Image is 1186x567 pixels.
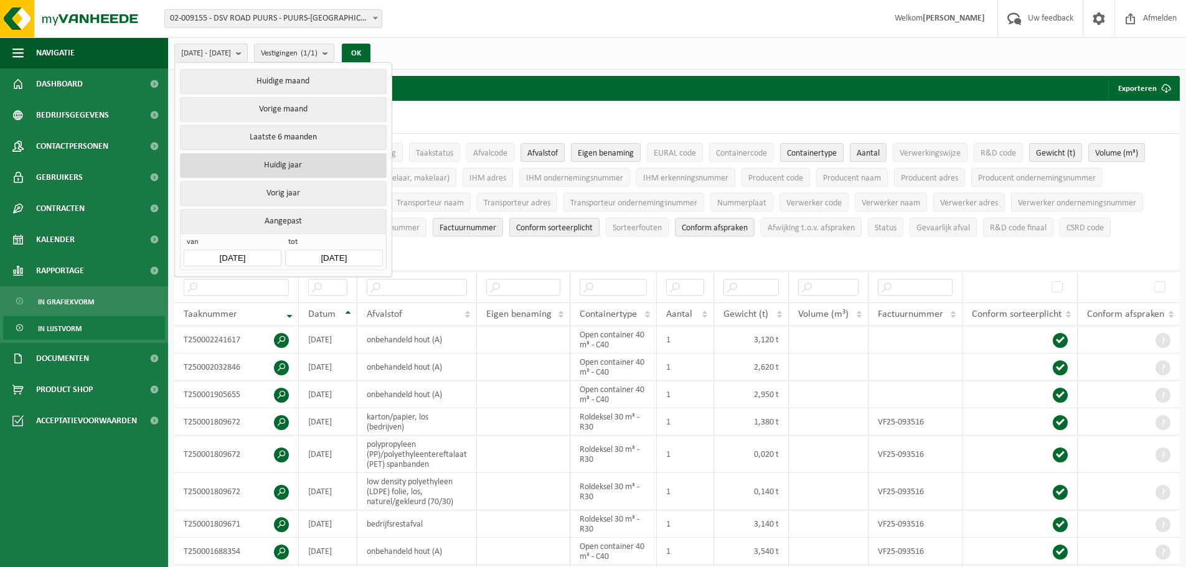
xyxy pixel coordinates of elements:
span: Taakstatus [416,149,453,158]
span: Contactpersonen [36,131,108,162]
span: IHM adres [469,174,506,183]
span: Verwerker adres [940,199,998,208]
span: Verwerker naam [862,199,920,208]
td: VF25-093516 [868,436,962,473]
button: TaakstatusTaakstatus: Activate to sort [409,143,460,162]
span: Gewicht (t) [723,309,768,319]
span: Factuurnummer [440,223,496,233]
span: IHM erkenningsnummer [643,174,728,183]
td: [DATE] [299,538,357,565]
button: ContainercodeContainercode: Activate to sort [709,143,774,162]
button: IHM erkenningsnummerIHM erkenningsnummer: Activate to sort [636,168,735,187]
span: IHM ondernemingsnummer [526,174,623,183]
span: Sorteerfouten [613,223,662,233]
button: Gewicht (t)Gewicht (t): Activate to sort [1029,143,1082,162]
span: CSRD code [1066,223,1104,233]
td: 1 [657,354,714,381]
span: Eigen benaming [578,149,634,158]
td: 2,950 t [714,381,789,408]
button: Gevaarlijk afval : Activate to sort [910,218,977,237]
button: CSRD codeCSRD code: Activate to sort [1060,218,1111,237]
td: 1,380 t [714,408,789,436]
span: Transporteur ondernemingsnummer [570,199,697,208]
button: Afwijking t.o.v. afsprakenAfwijking t.o.v. afspraken: Activate to sort [761,218,862,237]
button: VerwerkingswijzeVerwerkingswijze: Activate to sort [893,143,967,162]
td: karton/papier, los (bedrijven) [357,408,477,436]
span: Gebruikers [36,162,83,193]
span: Vestigingen [261,44,318,63]
span: Afwijking t.o.v. afspraken [768,223,855,233]
span: Afvalstof [527,149,558,158]
span: [DATE] - [DATE] [181,44,231,63]
td: T250002241617 [174,326,299,354]
td: onbehandeld hout (A) [357,326,477,354]
button: Producent ondernemingsnummerProducent ondernemingsnummer: Activate to sort [971,168,1103,187]
button: Huidig jaar [180,153,386,178]
td: Roldeksel 30 m³ - R30 [570,408,657,436]
span: Taaknummer [184,309,237,319]
span: Aantal [666,309,692,319]
td: 1 [657,326,714,354]
button: AfvalcodeAfvalcode: Activate to sort [466,143,514,162]
span: R&D code finaal [990,223,1047,233]
button: EURAL codeEURAL code: Activate to sort [647,143,703,162]
button: Conform afspraken : Activate to sort [675,218,755,237]
td: onbehandeld hout (A) [357,538,477,565]
button: Conform sorteerplicht : Activate to sort [509,218,600,237]
span: Factuurnummer [878,309,943,319]
button: Huidige maand [180,69,386,94]
td: Open container 40 m³ - C40 [570,326,657,354]
span: Gewicht (t) [1036,149,1075,158]
button: SorteerfoutenSorteerfouten: Activate to sort [606,218,669,237]
span: Afvalstof [367,309,402,319]
span: Dashboard [36,68,83,100]
span: Acceptatievoorwaarden [36,405,137,436]
span: Kalender [36,224,75,255]
a: In grafiekvorm [3,289,165,313]
button: NummerplaatNummerplaat: Activate to sort [710,193,773,212]
td: T250001809672 [174,436,299,473]
td: T250001809671 [174,510,299,538]
button: Producent codeProducent code: Activate to sort [741,168,810,187]
span: Containertype [787,149,837,158]
td: [DATE] [299,408,357,436]
button: Vestigingen(1/1) [254,44,334,62]
td: [DATE] [299,354,357,381]
button: Volume (m³)Volume (m³): Activate to sort [1088,143,1145,162]
button: Producent adresProducent adres: Activate to sort [894,168,965,187]
span: Conform afspraken [1087,309,1164,319]
span: Navigatie [36,37,75,68]
td: 3,140 t [714,510,789,538]
button: StatusStatus: Activate to sort [868,218,903,237]
count: (1/1) [301,49,318,57]
button: Transporteur naamTransporteur naam: Activate to sort [390,193,471,212]
td: VF25-093516 [868,408,962,436]
span: tot [285,237,382,250]
button: R&D codeR&amp;D code: Activate to sort [974,143,1023,162]
span: Volume (m³) [798,309,849,319]
td: Roldeksel 30 m³ - R30 [570,510,657,538]
span: 02-009155 - DSV ROAD PUURS - PUURS-SINT-AMANDS [164,9,382,28]
td: Open container 40 m³ - C40 [570,381,657,408]
span: EURAL code [654,149,696,158]
button: IHM ondernemingsnummerIHM ondernemingsnummer: Activate to sort [519,168,630,187]
span: Datum [308,309,336,319]
button: R&D code finaalR&amp;D code finaal: Activate to sort [983,218,1053,237]
span: Verwerker ondernemingsnummer [1018,199,1136,208]
span: Transporteur naam [397,199,464,208]
a: In lijstvorm [3,316,165,340]
td: T250001809672 [174,473,299,510]
span: Conform sorteerplicht [516,223,593,233]
button: Exporteren [1108,76,1179,101]
span: 02-009155 - DSV ROAD PUURS - PUURS-SINT-AMANDS [165,10,382,27]
td: 1 [657,510,714,538]
span: Containertype [580,309,637,319]
td: bedrijfsrestafval [357,510,477,538]
td: 3,120 t [714,326,789,354]
span: Rapportage [36,255,84,286]
span: R&D code [981,149,1016,158]
span: In grafiekvorm [38,290,94,314]
button: Producent naamProducent naam: Activate to sort [816,168,888,187]
span: Conform afspraken [682,223,748,233]
button: Transporteur adresTransporteur adres: Activate to sort [477,193,557,212]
